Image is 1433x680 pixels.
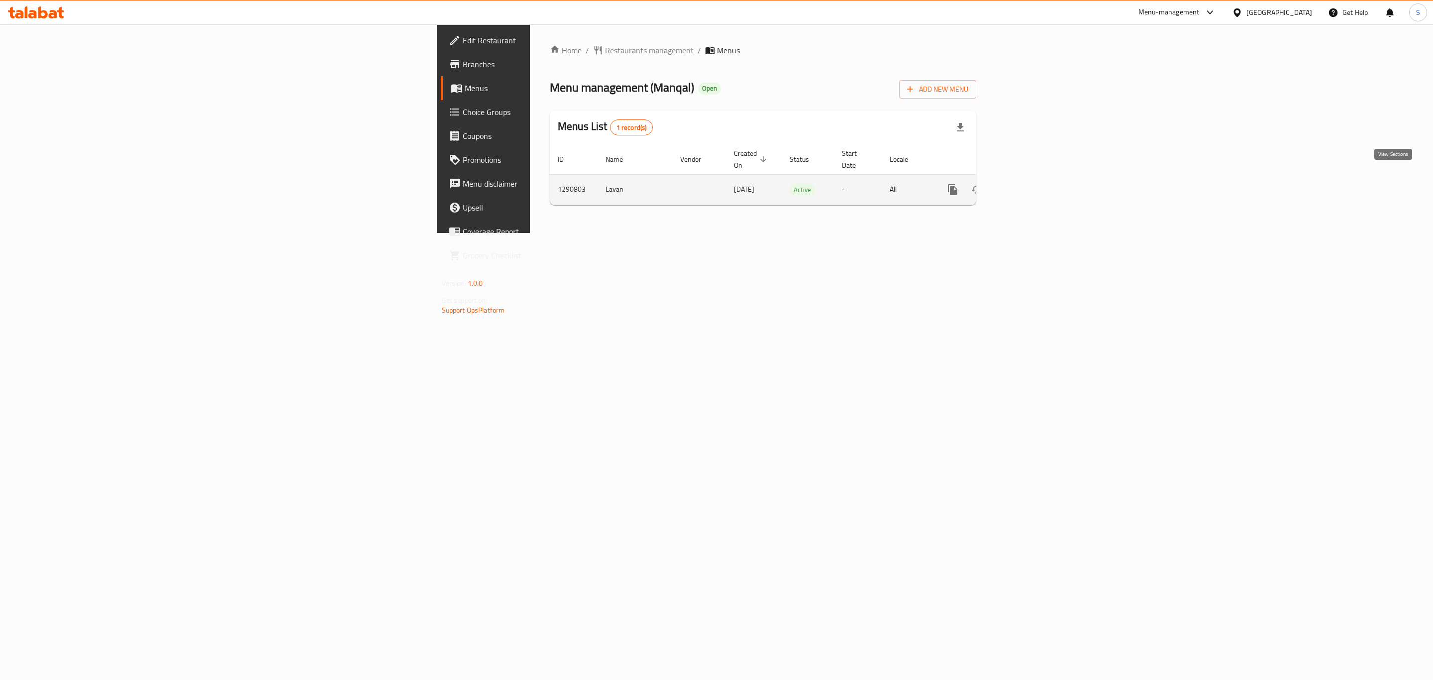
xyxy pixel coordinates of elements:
span: Active [790,184,815,196]
h2: Menus List [558,119,653,135]
span: ID [558,153,577,165]
th: Actions [933,144,1044,175]
span: Open [698,84,721,93]
nav: breadcrumb [550,44,976,56]
a: Support.OpsPlatform [442,304,505,317]
button: more [941,178,965,202]
td: All [882,174,933,205]
a: Branches [441,52,676,76]
span: Add New Menu [907,83,968,96]
span: Branches [463,58,668,70]
a: Coverage Report [441,220,676,243]
table: enhanced table [550,144,1044,205]
span: Menus [465,82,668,94]
span: 1.0.0 [468,277,483,290]
div: Total records count [610,119,653,135]
a: Menus [441,76,676,100]
div: Export file [948,115,972,139]
div: Menu-management [1138,6,1200,18]
span: Version: [442,277,466,290]
span: [DATE] [734,183,754,196]
span: Menus [717,44,740,56]
span: Vendor [680,153,714,165]
span: Menu disclaimer [463,178,668,190]
span: Get support on: [442,294,488,307]
span: 1 record(s) [611,123,653,132]
span: Status [790,153,822,165]
button: Add New Menu [899,80,976,99]
a: Menu disclaimer [441,172,676,196]
span: S [1416,7,1420,18]
button: Change Status [965,178,989,202]
a: Coupons [441,124,676,148]
span: Grocery Checklist [463,249,668,261]
span: Start Date [842,147,870,171]
a: Promotions [441,148,676,172]
span: Edit Restaurant [463,34,668,46]
a: Edit Restaurant [441,28,676,52]
span: Choice Groups [463,106,668,118]
span: Locale [890,153,921,165]
a: Grocery Checklist [441,243,676,267]
span: Coverage Report [463,226,668,237]
span: Upsell [463,202,668,214]
td: - [834,174,882,205]
li: / [698,44,701,56]
span: Promotions [463,154,668,166]
span: Name [606,153,636,165]
div: [GEOGRAPHIC_DATA] [1246,7,1312,18]
a: Choice Groups [441,100,676,124]
span: Coupons [463,130,668,142]
a: Upsell [441,196,676,220]
span: Created On [734,147,770,171]
div: Open [698,83,721,95]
